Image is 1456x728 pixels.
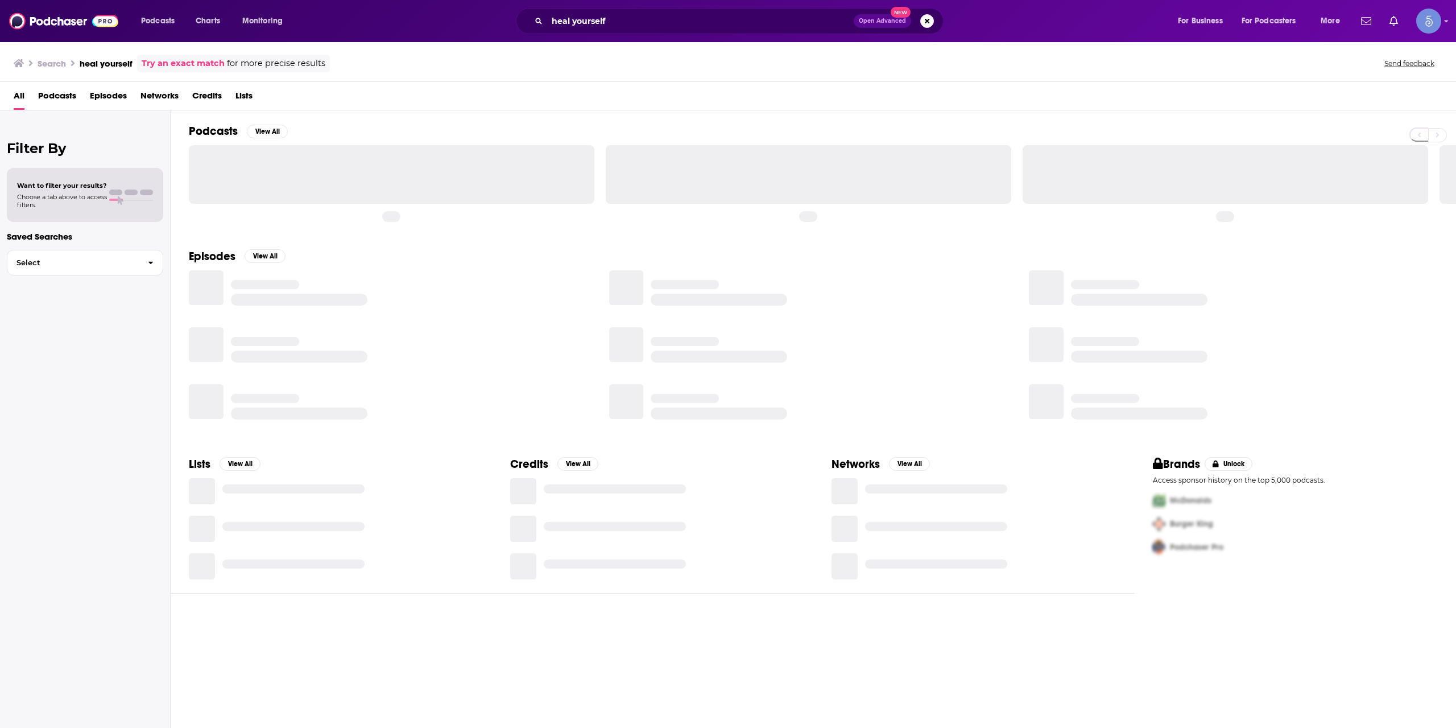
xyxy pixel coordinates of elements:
button: View All [247,125,288,138]
span: Podchaser Pro [1170,542,1223,552]
img: User Profile [1416,9,1441,34]
div: Search podcasts, credits, & more... [527,8,954,34]
span: Charts [196,13,220,29]
button: View All [557,457,598,471]
button: Send feedback [1381,59,1438,68]
span: More [1321,13,1340,29]
button: Unlock [1205,457,1253,471]
span: For Business [1178,13,1223,29]
button: open menu [234,12,297,30]
button: open menu [1234,12,1313,30]
button: View All [220,457,260,471]
a: Networks [140,87,179,110]
a: Show notifications dropdown [1385,11,1403,31]
span: Podcasts [141,13,175,29]
p: Access sponsor history on the top 5,000 podcasts. [1153,476,1438,484]
span: Want to filter your results? [17,182,107,190]
button: Show profile menu [1416,9,1441,34]
img: Third Pro Logo [1148,536,1170,559]
button: open menu [133,12,189,30]
span: Logged in as Spiral5-G1 [1416,9,1441,34]
span: Select [7,259,139,266]
a: Show notifications dropdown [1356,11,1376,31]
a: Charts [188,12,227,30]
span: Burger King [1170,519,1213,529]
a: Credits [192,87,222,110]
p: Saved Searches [7,231,163,242]
h2: Episodes [189,249,235,264]
span: Open Advanced [859,18,906,24]
span: Monitoring [242,13,283,29]
a: Try an exact match [142,57,225,70]
img: Second Pro Logo [1148,512,1170,536]
button: View All [889,457,930,471]
h2: Credits [510,457,548,471]
h3: heal yourself [80,58,133,69]
img: Podchaser - Follow, Share and Rate Podcasts [9,10,118,32]
span: for more precise results [227,57,325,70]
h2: Lists [189,457,210,471]
img: First Pro Logo [1148,489,1170,512]
h2: Filter By [7,140,163,157]
span: Choose a tab above to access filters. [17,193,107,209]
span: New [891,7,911,18]
button: Open AdvancedNew [854,14,911,28]
a: NetworksView All [832,457,930,471]
a: PodcastsView All [189,124,288,138]
a: ListsView All [189,457,260,471]
span: For Podcasters [1242,13,1296,29]
a: EpisodesView All [189,249,286,264]
button: View All [245,249,286,263]
a: CreditsView All [510,457,598,471]
h2: Podcasts [189,124,238,138]
button: open menu [1170,12,1237,30]
a: All [14,87,24,110]
h2: Brands [1153,457,1200,471]
a: Podcasts [38,87,76,110]
input: Search podcasts, credits, & more... [547,12,854,30]
button: open menu [1313,12,1354,30]
a: Episodes [90,87,127,110]
button: Select [7,250,163,275]
span: McDonalds [1170,496,1211,505]
a: Lists [235,87,253,110]
h3: Search [38,58,66,69]
h2: Networks [832,457,880,471]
